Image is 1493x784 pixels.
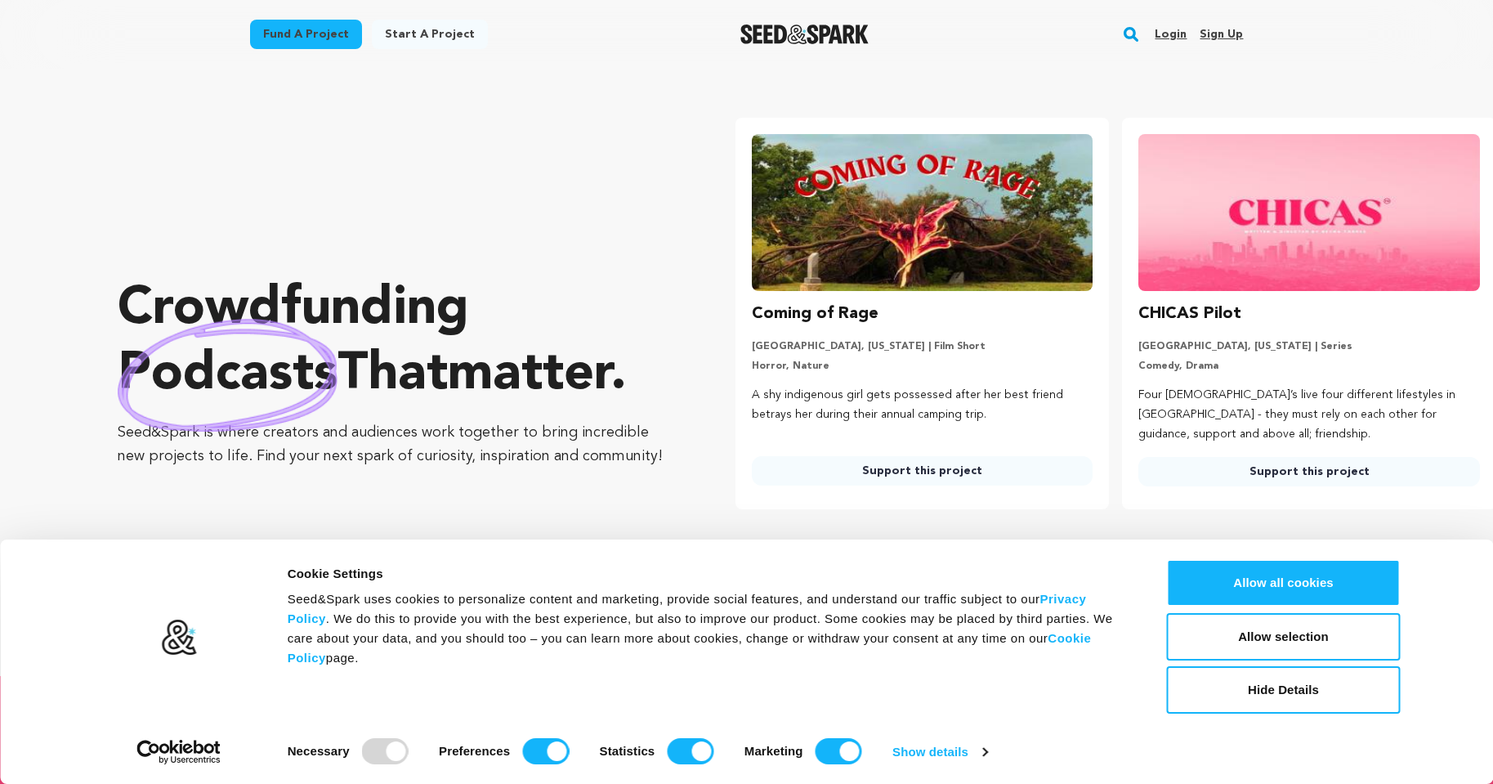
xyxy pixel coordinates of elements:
[118,319,337,432] img: hand sketched image
[288,589,1130,668] div: Seed&Spark uses cookies to personalize content and marketing, provide social features, and unders...
[372,20,488,49] a: Start a project
[439,744,510,758] strong: Preferences
[288,744,350,758] strong: Necessary
[118,277,670,408] p: Crowdfunding that .
[1138,360,1480,373] p: Comedy, Drama
[160,619,197,656] img: logo
[1138,457,1480,486] a: Support this project
[752,301,878,327] h3: Coming of Rage
[740,25,869,44] a: Seed&Spark Homepage
[1167,666,1401,714] button: Hide Details
[1167,613,1401,661] button: Allow selection
[288,564,1130,584] div: Cookie Settings
[1155,21,1187,47] a: Login
[1138,301,1241,327] h3: CHICAS Pilot
[1138,340,1480,353] p: [GEOGRAPHIC_DATA], [US_STATE] | Series
[740,25,869,44] img: Seed&Spark Logo Dark Mode
[752,360,1093,373] p: Horror, Nature
[752,456,1093,486] a: Support this project
[118,421,670,468] p: Seed&Spark is where creators and audiences work together to bring incredible new projects to life...
[107,740,250,764] a: Usercentrics Cookiebot - opens in a new window
[752,134,1093,291] img: Coming of Rage image
[250,20,362,49] a: Fund a project
[752,340,1093,353] p: [GEOGRAPHIC_DATA], [US_STATE] | Film Short
[1167,559,1401,607] button: Allow all cookies
[892,740,987,764] a: Show details
[744,744,803,758] strong: Marketing
[448,349,610,401] span: matter
[600,744,655,758] strong: Statistics
[1138,386,1480,444] p: Four [DEMOGRAPHIC_DATA]’s live four different lifestyles in [GEOGRAPHIC_DATA] - they must rely on...
[752,386,1093,425] p: A shy indigenous girl gets possessed after her best friend betrays her during their annual campin...
[1200,21,1243,47] a: Sign up
[1138,134,1480,291] img: CHICAS Pilot image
